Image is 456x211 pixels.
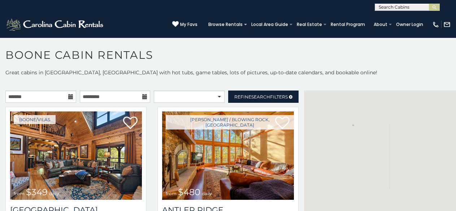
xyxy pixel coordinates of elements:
[228,91,299,103] a: RefineSearchFilters
[26,187,48,197] span: $349
[251,94,270,100] span: Search
[166,191,177,196] span: from
[370,19,391,30] a: About
[234,94,288,100] span: Refine Filters
[10,111,142,200] a: Diamond Creek Lodge from $349 daily
[123,116,138,131] a: Add to favorites
[205,19,246,30] a: Browse Rentals
[180,21,197,28] span: My Favs
[5,17,105,32] img: White-1-2.png
[443,21,451,28] img: mail-regular-white.png
[49,191,59,196] span: daily
[166,115,294,129] a: [PERSON_NAME] / Blowing Rock, [GEOGRAPHIC_DATA]
[14,115,56,124] a: Boone/Vilas
[162,111,294,200] a: Antler Ridge from $480 daily
[327,19,369,30] a: Rental Program
[432,21,439,28] img: phone-regular-white.png
[178,187,200,197] span: $480
[10,111,142,200] img: Diamond Creek Lodge
[392,19,427,30] a: Owner Login
[248,19,292,30] a: Local Area Guide
[162,111,294,200] img: Antler Ridge
[172,21,197,28] a: My Favs
[293,19,326,30] a: Real Estate
[202,191,212,196] span: daily
[14,191,25,196] span: from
